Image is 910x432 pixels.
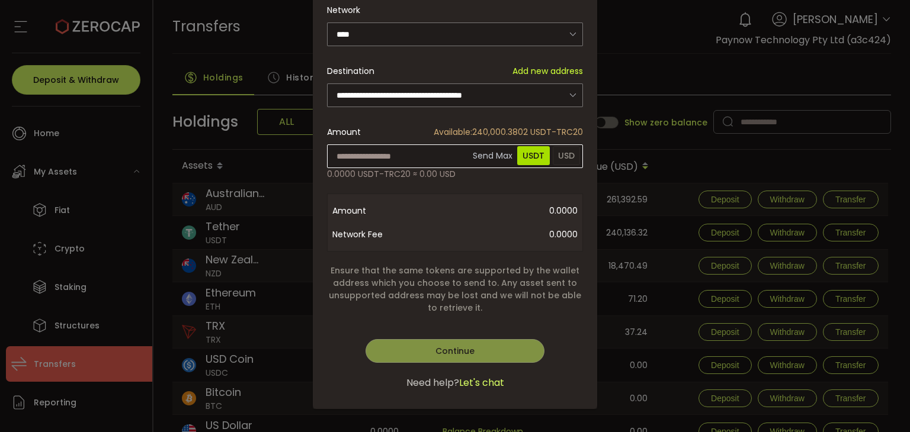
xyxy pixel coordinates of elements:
[366,339,544,363] button: Continue
[434,126,472,138] span: Available:
[517,146,550,165] span: USDT
[327,4,367,16] label: Network
[435,345,475,357] span: Continue
[327,168,456,180] span: 0.0000 USDT-TRC20 ≈ 0.00 USD
[332,199,427,223] span: Amount
[512,65,583,78] span: Add new address
[471,144,514,167] span: Send Max
[327,65,374,77] span: Destination
[332,223,427,246] span: Network Fee
[459,376,504,390] span: Let's chat
[327,126,361,138] span: Amount
[327,265,583,314] span: Ensure that the same tokens are supported by the wallet address which you choose to send to. Any ...
[427,223,578,246] span: 0.0000
[553,146,580,165] span: USD
[406,376,459,390] span: Need help?
[851,375,910,432] iframe: Chat Widget
[434,126,583,138] span: 240,000.3802 USDT-TRC20
[427,199,578,223] span: 0.0000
